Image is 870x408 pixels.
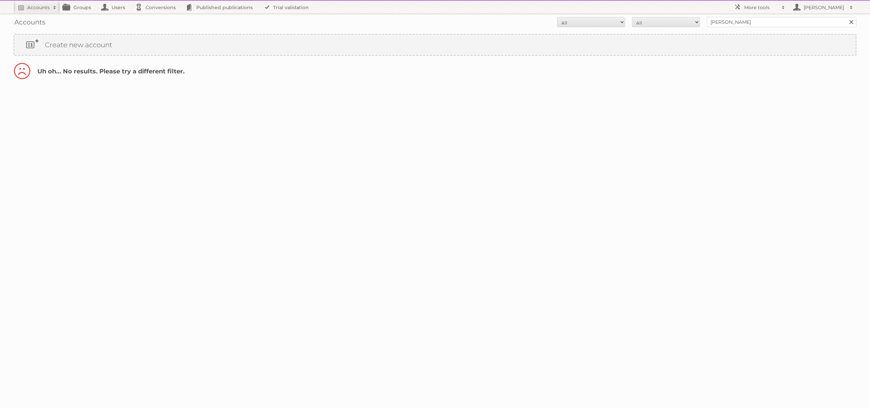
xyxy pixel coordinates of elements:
a: Trial validation [260,1,316,14]
a: More tools [731,1,788,14]
h2: More tools [744,4,778,11]
a: [PERSON_NAME] [788,1,856,14]
a: Users [98,1,132,14]
a: Conversions [132,1,183,14]
h2: Uh oh... No results. Please try a different filter. [14,63,856,83]
h2: Accounts [27,4,50,11]
a: Accounts [14,1,60,14]
a: Published publications [183,1,260,14]
a: Create new account [14,35,856,55]
h2: [PERSON_NAME] [802,4,846,11]
a: Groups [60,1,98,14]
